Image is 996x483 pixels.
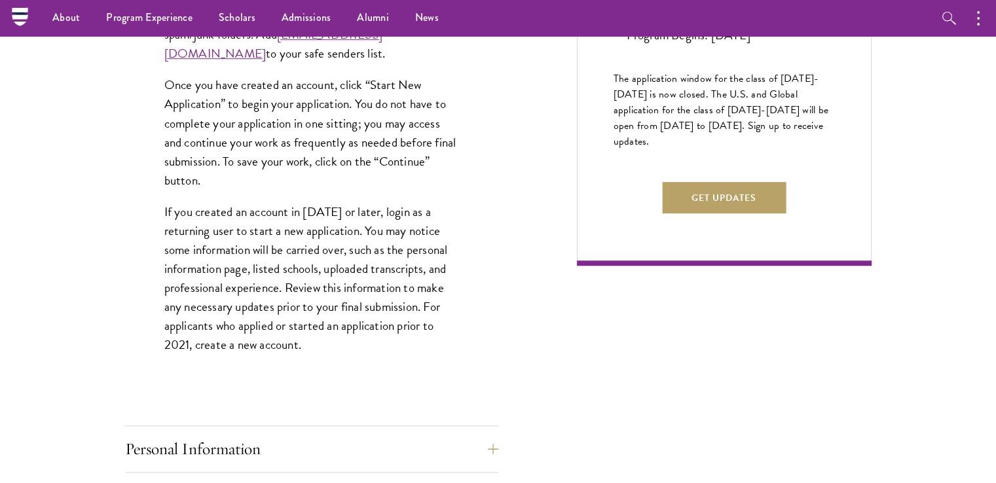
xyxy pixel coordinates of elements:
[164,75,459,189] p: Once you have created an account, click “Start New Application” to begin your application. You do...
[164,202,459,355] p: If you created an account in [DATE] or later, login as a returning user to start a new applicatio...
[614,71,829,149] span: The application window for the class of [DATE]-[DATE] is now closed. The U.S. and Global applicat...
[662,182,786,213] button: Get Updates
[164,25,382,63] a: [EMAIL_ADDRESS][DOMAIN_NAME]
[125,433,498,465] button: Personal Information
